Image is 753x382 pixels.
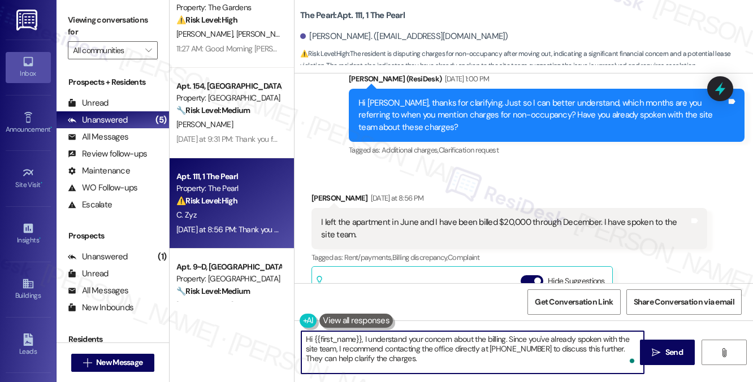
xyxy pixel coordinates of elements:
[439,145,499,155] span: Clarification request
[392,253,448,262] span: Billing discrepancy ,
[6,330,51,361] a: Leads
[68,199,112,211] div: Escalate
[68,114,128,126] div: Unanswered
[68,148,147,160] div: Review follow-ups
[176,44,522,54] div: 11:27 AM: Good Morning [PERSON_NAME]; no, he said we would need the plumber to return and replace...
[300,31,508,42] div: [PERSON_NAME]. ([EMAIL_ADDRESS][DOMAIN_NAME])
[176,210,196,220] span: C. Zyz
[344,253,392,262] span: Rent/payments ,
[300,48,753,72] span: : The resident is disputing charges for non-occupancy after moving out, indicating a significant ...
[176,119,233,129] span: [PERSON_NAME]
[176,286,250,296] strong: 🔧 Risk Level: Medium
[176,300,233,310] span: [PERSON_NAME]
[68,182,137,194] div: WO Follow-ups
[68,131,128,143] div: All Messages
[311,249,707,266] div: Tagged as:
[176,15,237,25] strong: ⚠️ Risk Level: High
[315,275,380,296] div: Related guidelines
[176,171,281,183] div: Apt. 111, 1 The Pearl
[71,354,155,372] button: New Message
[6,163,51,194] a: Site Visit •
[155,248,169,266] div: (1)
[83,358,92,367] i: 
[535,296,613,308] span: Get Conversation Link
[442,73,490,85] div: [DATE] 1:00 PM
[6,274,51,305] a: Buildings
[176,29,236,39] span: [PERSON_NAME]
[311,192,707,208] div: [PERSON_NAME]
[153,111,169,129] div: (5)
[57,333,169,345] div: Residents
[68,268,109,280] div: Unread
[145,46,152,55] i: 
[176,196,237,206] strong: ⚠️ Risk Level: High
[57,76,169,88] div: Prospects + Residents
[720,348,728,357] i: 
[236,29,293,39] span: [PERSON_NAME]
[39,235,41,242] span: •
[176,183,281,194] div: Property: The Pearl
[652,348,660,357] i: 
[634,296,734,308] span: Share Conversation via email
[300,10,405,21] b: The Pearl: Apt. 111, 1 The Pearl
[41,179,42,187] span: •
[176,80,281,92] div: Apt. 154, [GEOGRAPHIC_DATA]
[176,261,281,273] div: Apt. 9~D, [GEOGRAPHIC_DATA] (new)
[57,230,169,242] div: Prospects
[301,331,644,374] textarea: To enrich screen reader interactions, please activate Accessibility in Grammarly extension settings
[73,41,140,59] input: All communities
[176,92,281,104] div: Property: [GEOGRAPHIC_DATA]
[368,192,424,204] div: [DATE] at 8:56 PM
[358,97,726,133] div: Hi [PERSON_NAME], thanks for clarifying. Just so I can better understand, which months are you re...
[176,105,250,115] strong: 🔧 Risk Level: Medium
[349,142,745,158] div: Tagged as:
[16,10,40,31] img: ResiDesk Logo
[176,273,281,285] div: Property: [GEOGRAPHIC_DATA]
[68,11,158,41] label: Viewing conversations for
[626,289,742,315] button: Share Conversation via email
[321,216,689,241] div: I left the apartment in June and I have been billed $20,000 through December. I have spoken to th...
[68,97,109,109] div: Unread
[382,145,439,155] span: Additional charges ,
[68,251,128,263] div: Unanswered
[665,346,683,358] span: Send
[448,253,479,262] span: Complaint
[640,340,695,365] button: Send
[6,219,51,249] a: Insights •
[548,275,605,287] label: Hide Suggestions
[527,289,620,315] button: Get Conversation Link
[6,52,51,83] a: Inbox
[300,49,349,58] strong: ⚠️ Risk Level: High
[68,165,130,177] div: Maintenance
[50,124,52,132] span: •
[349,73,745,89] div: [PERSON_NAME] (ResiDesk)
[68,285,128,297] div: All Messages
[176,2,281,14] div: Property: The Gardens
[96,357,142,368] span: New Message
[68,302,133,314] div: New Inbounds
